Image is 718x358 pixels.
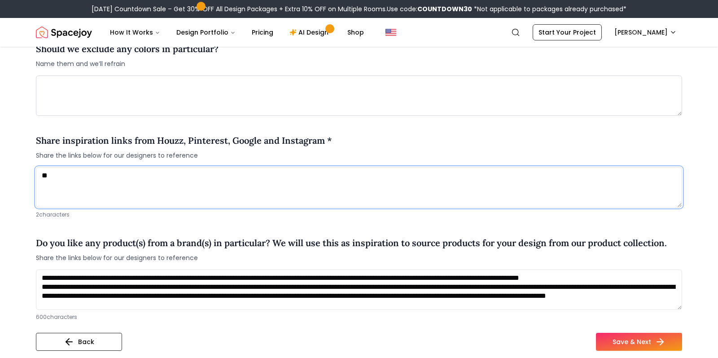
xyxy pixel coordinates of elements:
button: Back [36,333,122,351]
a: Pricing [245,23,280,41]
h4: Should we exclude any colors in particular? [36,42,219,56]
a: Spacejoy [36,23,92,41]
a: Shop [340,23,371,41]
button: Design Portfolio [169,23,243,41]
nav: Global [36,18,682,47]
img: United States [385,27,396,38]
button: [PERSON_NAME] [609,24,682,40]
span: Share the links below for our designers to reference [36,253,667,262]
h4: Do you like any product(s) from a brand(s) in particular? We will use this as inspiration to sour... [36,236,667,250]
div: [DATE] Countdown Sale – Get 30% OFF All Design Packages + Extra 10% OFF on Multiple Rooms. [92,4,626,13]
b: COUNTDOWN30 [417,4,472,13]
span: Share the links below for our designers to reference [36,151,332,160]
nav: Main [103,23,371,41]
p: 2 characters [36,211,682,218]
img: Spacejoy Logo [36,23,92,41]
span: Use code: [387,4,472,13]
button: How It Works [103,23,167,41]
a: Start Your Project [533,24,602,40]
a: AI Design [282,23,338,41]
span: Name them and we’ll refrain [36,59,219,68]
span: *Not applicable to packages already purchased* [472,4,626,13]
h4: Share inspiration links from Houzz, Pinterest, Google and Instagram * [36,134,332,147]
button: Save & Next [596,333,682,351]
p: 600 characters [36,314,682,321]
